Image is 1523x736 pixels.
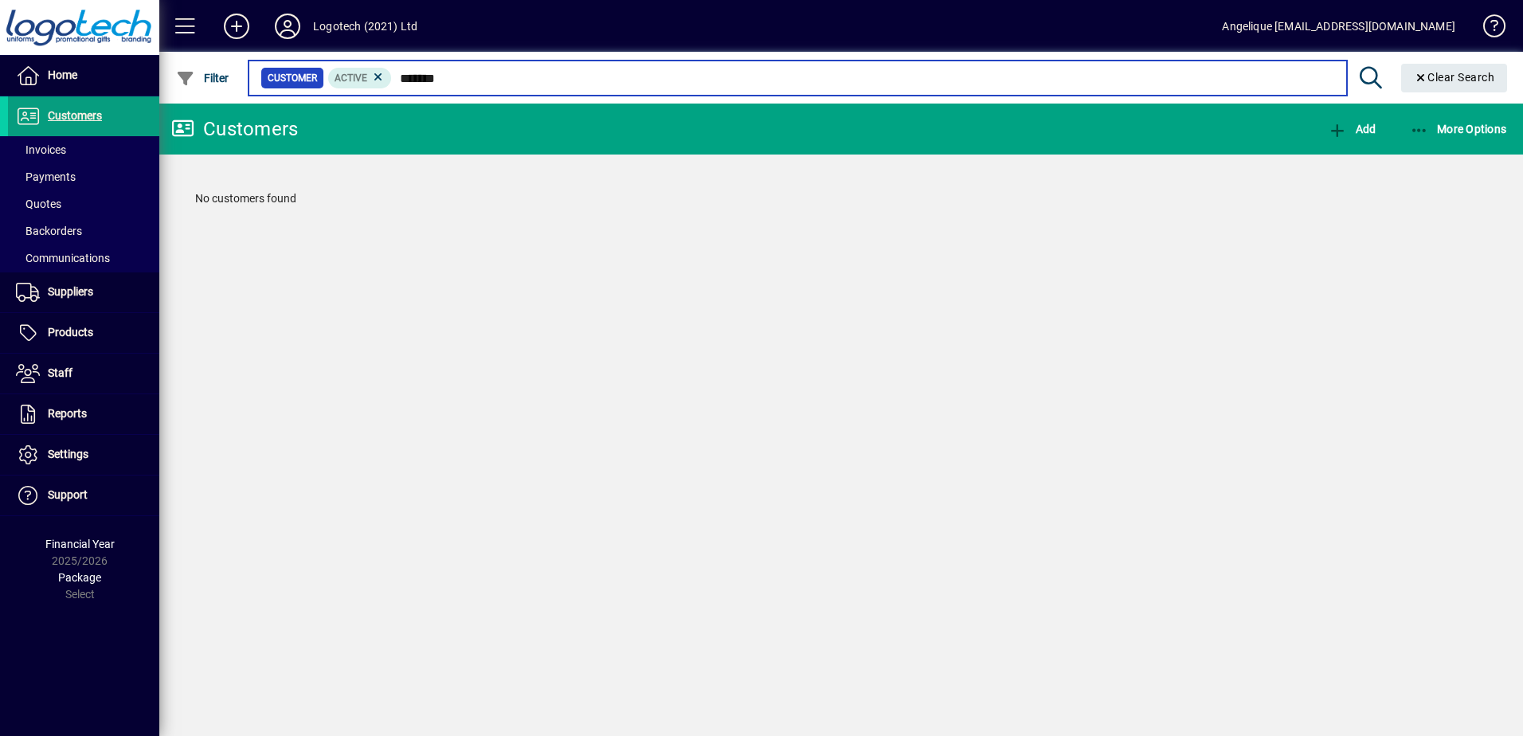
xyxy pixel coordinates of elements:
button: Clear [1401,64,1508,92]
mat-chip: Activation Status: Active [328,68,392,88]
span: Backorders [16,225,82,237]
span: Payments [16,170,76,183]
a: Communications [8,245,159,272]
span: Financial Year [45,538,115,550]
span: Products [48,326,93,339]
span: More Options [1410,123,1507,135]
a: Support [8,476,159,515]
span: Support [48,488,88,501]
div: Customers [171,116,298,142]
span: Suppliers [48,285,93,298]
a: Reports [8,394,159,434]
a: Quotes [8,190,159,217]
button: Add [211,12,262,41]
span: Settings [48,448,88,460]
button: Filter [172,64,233,92]
a: Products [8,313,159,353]
span: Customers [48,109,102,122]
span: Customer [268,70,317,86]
a: Suppliers [8,272,159,312]
span: Quotes [16,198,61,210]
div: Angelique [EMAIL_ADDRESS][DOMAIN_NAME] [1222,14,1455,39]
button: Add [1324,115,1380,143]
span: Active [335,72,367,84]
a: Invoices [8,136,159,163]
a: Knowledge Base [1471,3,1503,55]
a: Staff [8,354,159,393]
span: Reports [48,407,87,420]
a: Payments [8,163,159,190]
span: Add [1328,123,1376,135]
span: Communications [16,252,110,264]
button: Profile [262,12,313,41]
span: Invoices [16,143,66,156]
span: Staff [48,366,72,379]
div: No customers found [179,174,1503,223]
span: Package [58,571,101,584]
span: Home [48,69,77,81]
button: More Options [1406,115,1511,143]
a: Home [8,56,159,96]
span: Filter [176,72,229,84]
span: Clear Search [1414,71,1495,84]
div: Logotech (2021) Ltd [313,14,417,39]
a: Settings [8,435,159,475]
a: Backorders [8,217,159,245]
